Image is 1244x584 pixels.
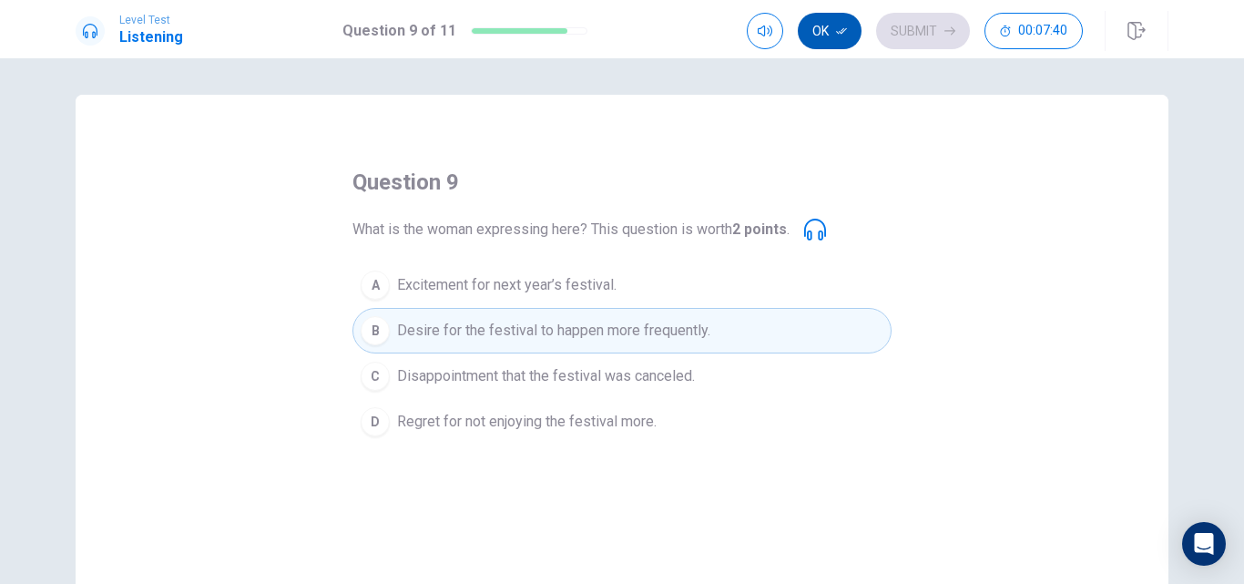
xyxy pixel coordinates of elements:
div: A [361,271,390,300]
div: B [361,316,390,345]
b: 2 points [732,220,787,238]
h4: question 9 [352,168,459,197]
div: D [361,407,390,436]
span: Excitement for next year’s festival. [397,274,617,296]
button: 00:07:40 [984,13,1083,49]
button: Ok [798,13,862,49]
h1: Question 9 of 11 [342,20,456,42]
button: BDesire for the festival to happen more frequently. [352,308,892,353]
button: DRegret for not enjoying the festival more. [352,399,892,445]
span: What is the woman expressing here? This question is worth . [352,219,790,241]
div: Open Intercom Messenger [1182,522,1226,566]
span: Regret for not enjoying the festival more. [397,411,657,433]
span: Level Test [119,14,183,26]
span: Disappointment that the festival was canceled. [397,365,695,387]
span: Desire for the festival to happen more frequently. [397,320,710,342]
button: AExcitement for next year’s festival. [352,262,892,308]
h1: Listening [119,26,183,48]
span: 00:07:40 [1018,24,1067,38]
button: CDisappointment that the festival was canceled. [352,353,892,399]
div: C [361,362,390,391]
